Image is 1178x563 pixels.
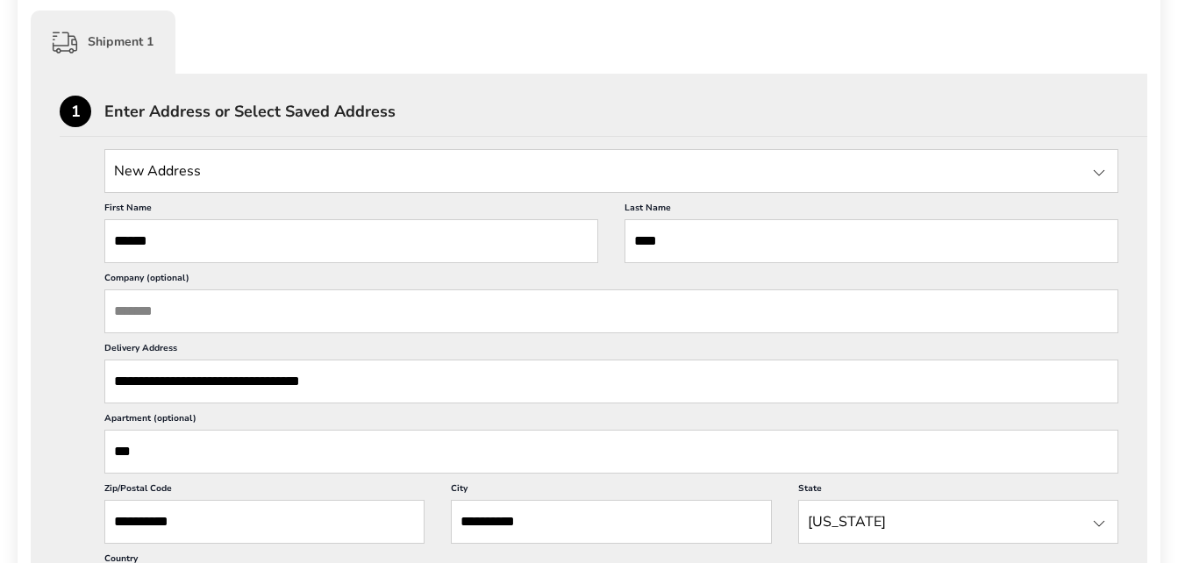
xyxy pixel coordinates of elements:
[104,342,1118,360] label: Delivery Address
[625,219,1118,263] input: Last Name
[798,500,1118,544] input: State
[104,500,425,544] input: ZIP
[798,482,1118,500] label: State
[104,219,598,263] input: First Name
[31,11,175,74] div: Shipment 1
[104,103,1147,119] div: Enter Address or Select Saved Address
[104,202,598,219] label: First Name
[451,482,771,500] label: City
[451,500,771,544] input: City
[104,482,425,500] label: Zip/Postal Code
[60,96,91,127] div: 1
[104,412,1118,430] label: Apartment (optional)
[625,202,1118,219] label: Last Name
[104,430,1118,474] input: Apartment
[104,360,1118,403] input: Delivery Address
[104,289,1118,333] input: Company
[104,149,1118,193] input: State
[104,272,1118,289] label: Company (optional)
